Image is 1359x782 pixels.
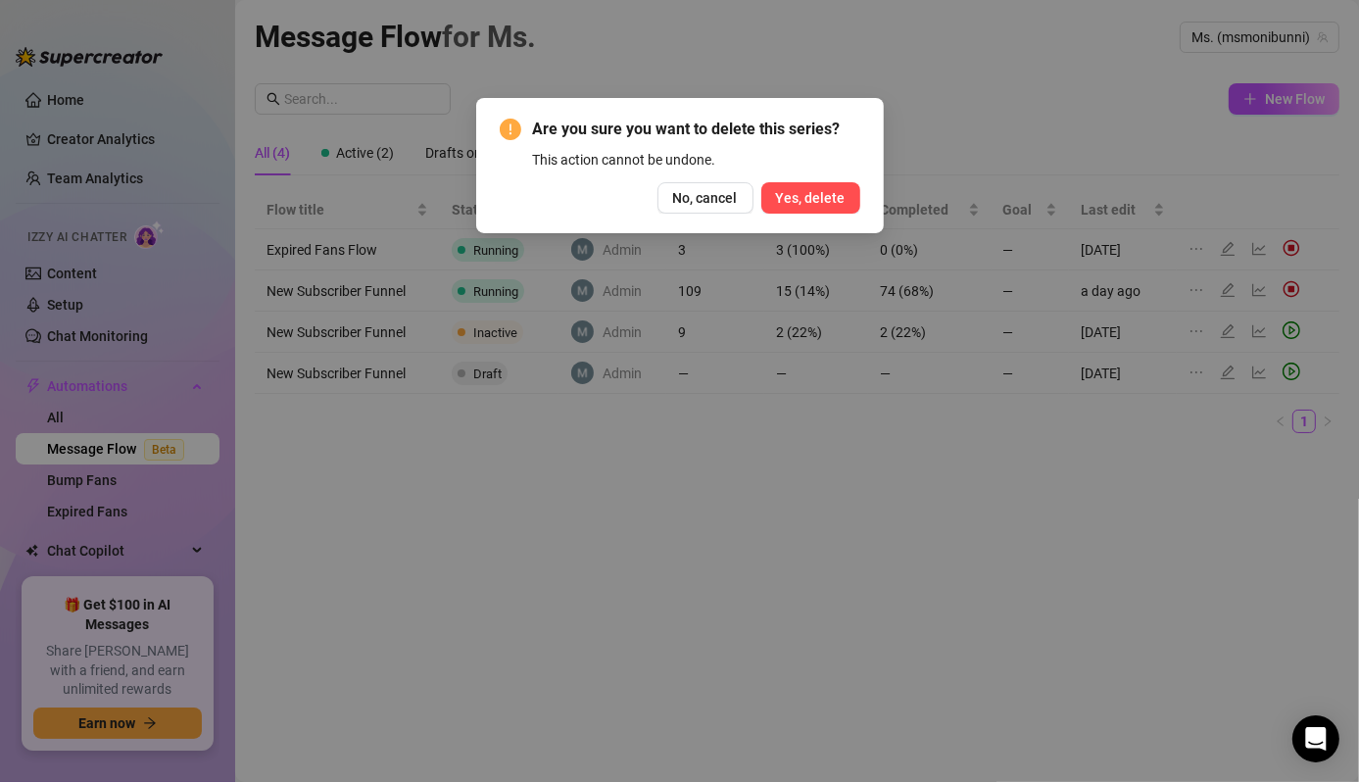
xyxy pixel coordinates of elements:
[776,190,846,206] span: Yes, delete
[533,149,860,171] div: This action cannot be undone.
[1292,715,1339,762] div: Open Intercom Messenger
[500,119,521,140] span: exclamation-circle
[761,182,860,214] button: Yes, delete
[533,118,860,141] span: Are you sure you want to delete this series?
[673,190,738,206] span: No, cancel
[657,182,753,214] button: No, cancel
